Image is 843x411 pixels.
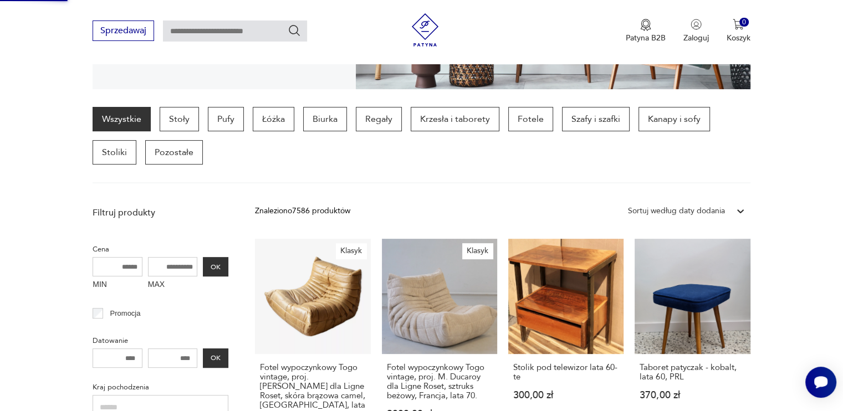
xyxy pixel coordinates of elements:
[640,19,651,31] img: Ikona medalu
[356,107,402,131] a: Regały
[727,19,750,43] button: 0Koszyk
[203,348,228,368] button: OK
[93,335,228,347] p: Datowanie
[145,140,203,165] a: Pozostałe
[160,107,199,131] a: Stoły
[691,19,702,30] img: Ikonka użytkownika
[93,381,228,393] p: Kraj pochodzenia
[733,19,744,30] img: Ikona koszyka
[93,243,228,255] p: Cena
[626,19,666,43] a: Ikona medaluPatyna B2B
[93,140,136,165] a: Stoliki
[805,367,836,398] iframe: Smartsupp widget button
[110,307,141,320] p: Promocja
[93,107,151,131] a: Wszystkie
[626,33,666,43] p: Patyna B2B
[640,391,745,400] p: 370,00 zł
[626,19,666,43] button: Patyna B2B
[638,107,710,131] a: Kanapy i sofy
[203,257,228,276] button: OK
[513,363,619,382] h3: Stolik pod telewizor lata 60-te
[93,207,228,219] p: Filtruj produkty
[253,107,294,131] a: Łóżka
[628,205,725,217] div: Sortuj według daty dodania
[93,20,154,41] button: Sprzedawaj
[288,24,301,37] button: Szukaj
[727,33,750,43] p: Koszyk
[93,28,154,35] a: Sprzedawaj
[683,19,709,43] button: Zaloguj
[303,107,347,131] a: Biurka
[739,18,749,27] div: 0
[683,33,709,43] p: Zaloguj
[513,391,619,400] p: 300,00 zł
[411,107,499,131] a: Krzesła i taborety
[408,13,442,47] img: Patyna - sklep z meblami i dekoracjami vintage
[387,363,492,400] h3: Fotel wypoczynkowy Togo vintage, proj. M. Ducaroy dla Ligne Roset, sztruks beżowy, Francja, lata 70.
[255,205,350,217] div: Znaleziono 7586 produktów
[508,107,553,131] a: Fotele
[148,276,198,294] label: MAX
[640,363,745,382] h3: Taboret patyczak - kobalt, lata 60, PRL
[562,107,630,131] a: Szafy i szafki
[93,276,142,294] label: MIN
[208,107,244,131] a: Pufy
